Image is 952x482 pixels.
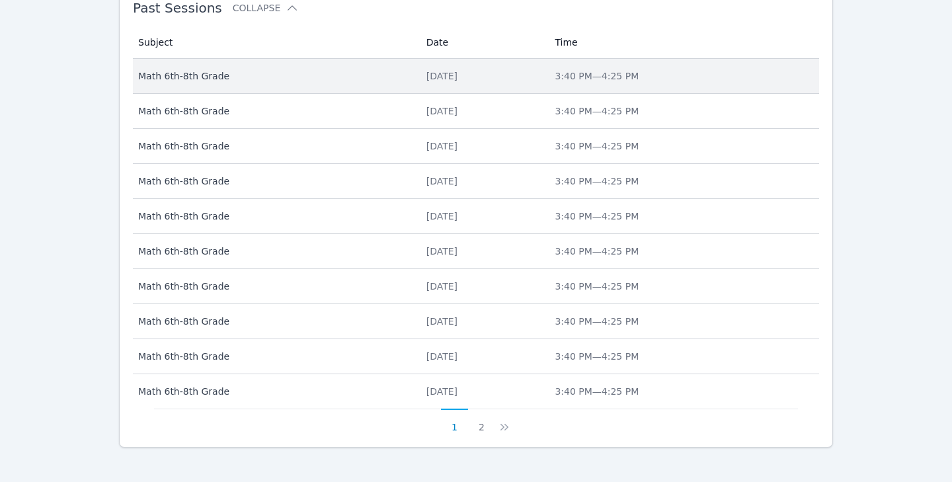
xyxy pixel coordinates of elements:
div: [DATE] [426,104,539,118]
div: [DATE] [426,245,539,258]
span: Math 6th-8th Grade [138,210,411,223]
div: [DATE] [426,69,539,83]
tr: Math 6th-8th Grade[DATE]3:40 PM—4:25 PM [133,339,819,374]
span: Math 6th-8th Grade [138,69,411,83]
span: Math 6th-8th Grade [138,280,411,293]
tr: Math 6th-8th Grade[DATE]3:40 PM—4:25 PM [133,129,819,164]
th: Subject [133,26,418,59]
span: 3:40 PM — 4:25 PM [555,246,639,257]
th: Date [418,26,547,59]
span: Math 6th-8th Grade [138,315,411,328]
tr: Math 6th-8th Grade[DATE]3:40 PM—4:25 PM [133,304,819,339]
span: Math 6th-8th Grade [138,385,411,398]
div: [DATE] [426,315,539,328]
span: 3:40 PM — 4:25 PM [555,176,639,186]
tr: Math 6th-8th Grade[DATE]3:40 PM—4:25 PM [133,94,819,129]
span: 3:40 PM — 4:25 PM [555,281,639,292]
div: [DATE] [426,280,539,293]
div: [DATE] [426,385,539,398]
button: Collapse [233,1,299,15]
tr: Math 6th-8th Grade[DATE]3:40 PM—4:25 PM [133,59,819,94]
div: [DATE] [426,350,539,363]
span: Math 6th-8th Grade [138,175,411,188]
span: 3:40 PM — 4:25 PM [555,351,639,362]
button: 1 [441,409,468,434]
span: Math 6th-8th Grade [138,104,411,118]
tr: Math 6th-8th Grade[DATE]3:40 PM—4:25 PM [133,269,819,304]
span: 3:40 PM — 4:25 PM [555,141,639,151]
tr: Math 6th-8th Grade[DATE]3:40 PM—4:25 PM [133,164,819,199]
tr: Math 6th-8th Grade[DATE]3:40 PM—4:25 PM [133,374,819,409]
tr: Math 6th-8th Grade[DATE]3:40 PM—4:25 PM [133,199,819,234]
span: 3:40 PM — 4:25 PM [555,71,639,81]
span: Math 6th-8th Grade [138,140,411,153]
span: 3:40 PM — 4:25 PM [555,106,639,116]
button: 2 [468,409,495,434]
div: [DATE] [426,140,539,153]
span: Math 6th-8th Grade [138,350,411,363]
span: 3:40 PM — 4:25 PM [555,386,639,397]
th: Time [547,26,819,59]
span: Math 6th-8th Grade [138,245,411,258]
tr: Math 6th-8th Grade[DATE]3:40 PM—4:25 PM [133,234,819,269]
span: 3:40 PM — 4:25 PM [555,316,639,327]
div: [DATE] [426,210,539,223]
span: 3:40 PM — 4:25 PM [555,211,639,221]
div: [DATE] [426,175,539,188]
